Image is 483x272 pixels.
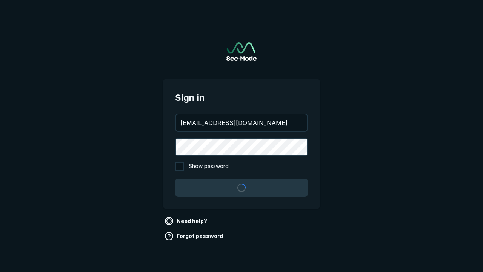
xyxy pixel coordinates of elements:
span: Sign in [175,91,308,105]
span: Show password [189,162,229,171]
a: Need help? [163,215,210,227]
input: your@email.com [176,114,307,131]
a: Forgot password [163,230,226,242]
a: Go to sign in [226,42,257,61]
img: See-Mode Logo [226,42,257,61]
